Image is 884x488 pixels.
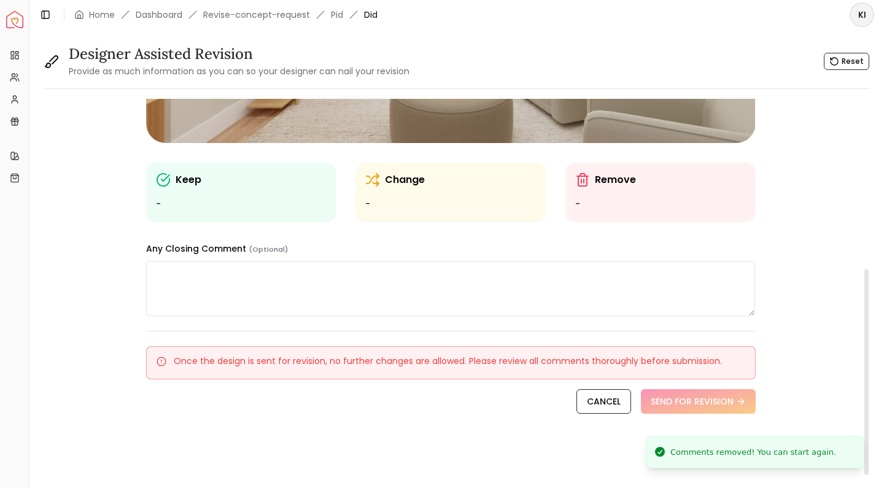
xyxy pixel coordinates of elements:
a: Home [89,9,115,21]
nav: breadcrumb [74,9,378,21]
a: CANCEL [576,389,631,414]
ul: - [156,197,327,212]
p: Remove [595,172,636,187]
button: Reset [824,53,869,70]
div: Once the design is sent for revision, no further changes are allowed. Please review all comments ... [157,355,745,367]
span: KI [851,4,873,26]
p: Change [385,172,425,187]
img: Spacejoy Logo [6,11,23,28]
button: KI [850,2,874,27]
a: Pid [331,9,343,21]
a: Spacejoy [6,11,23,28]
ul: - [365,197,536,212]
p: Keep [176,172,201,187]
div: Comments removed! You can start again. [670,446,836,459]
h3: Designer Assisted Revision [69,44,409,64]
a: Revise-concept-request [203,9,310,21]
ul: - [575,197,746,212]
label: Any Closing Comment [146,242,288,255]
a: Dashboard [136,9,182,21]
span: Did [364,9,378,21]
small: Provide as much information as you can so your designer can nail your revision [69,65,409,77]
small: (Optional) [249,244,288,254]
